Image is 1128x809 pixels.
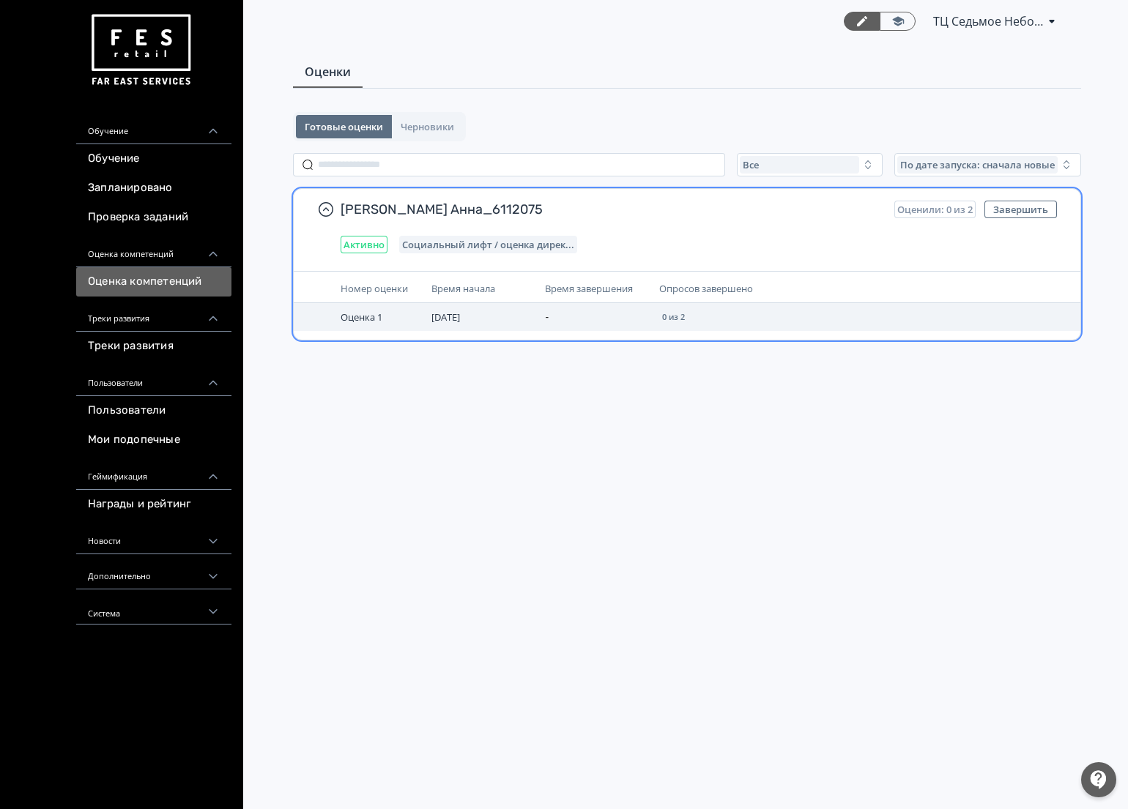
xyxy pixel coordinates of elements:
[76,361,231,396] div: Пользователи
[933,12,1043,30] span: ТЦ Седьмое Небо Нижний Новгород ХС 6112075
[76,203,231,232] a: Проверка заданий
[880,12,916,31] a: Переключиться в режим ученика
[431,282,495,295] span: Время начала
[341,310,382,324] span: Оценка 1
[76,109,231,144] div: Обучение
[305,121,383,133] span: Готовые оценки
[897,204,973,215] span: Оценили: 0 из 2
[76,144,231,174] a: Обучение
[76,267,231,297] a: Оценка компетенций
[894,153,1081,176] button: По дате запуска: сначала новые
[900,159,1055,171] span: По дате запуска: сначала новые
[76,174,231,203] a: Запланировано
[76,519,231,554] div: Новости
[662,313,685,321] span: 0 из 2
[344,239,385,250] span: Активно
[341,201,883,218] span: [PERSON_NAME] Анна_6112075
[76,332,231,361] a: Треки развития
[76,396,231,425] a: Пользователи
[401,121,454,133] span: Черновики
[88,9,193,92] img: https://files.teachbase.ru/system/account/57463/logo/medium-936fc5084dd2c598f50a98b9cbe0469a.png
[392,115,463,138] button: Черновики
[76,232,231,267] div: Оценка компетенций
[76,425,231,455] a: Мои подопечные
[984,201,1057,218] button: Завершить
[737,153,883,176] button: Все
[76,297,231,332] div: Треки развития
[659,282,753,295] span: Опросов завершено
[76,554,231,589] div: Дополнительно
[76,589,231,625] div: Система
[341,282,408,295] span: Номер оценки
[743,159,759,171] span: Все
[76,455,231,490] div: Геймификация
[402,239,574,250] span: Социальный лифт / оценка директора магазина
[305,63,351,81] span: Оценки
[431,310,460,324] span: [DATE]
[539,303,653,331] td: -
[296,115,392,138] button: Готовые оценки
[76,490,231,519] a: Награды и рейтинг
[545,282,633,295] span: Время завершения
